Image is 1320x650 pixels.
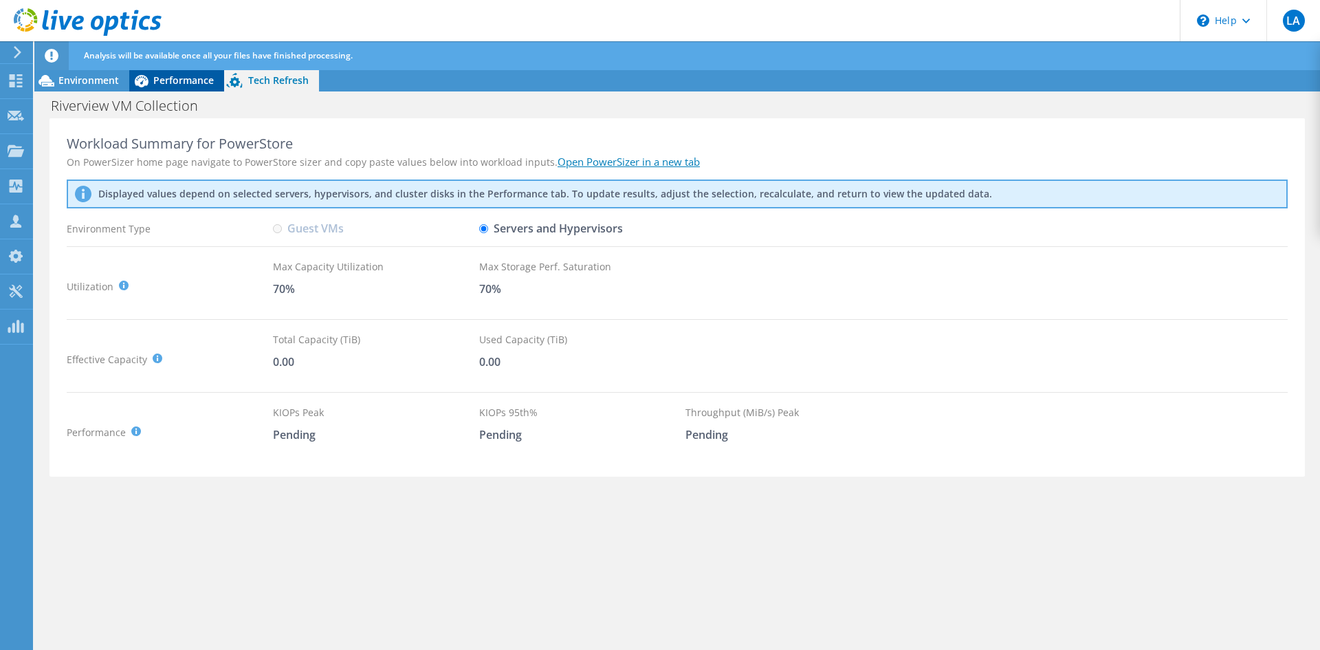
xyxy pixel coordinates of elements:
[84,50,353,61] span: Analysis will be available once all your files have finished processing.
[67,155,1288,169] div: On PowerSizer home page navigate to PowerStore sizer and copy paste values below into workload in...
[67,136,1288,152] div: Workload Summary for PowerStore
[479,427,685,442] div: Pending
[45,98,219,113] h1: Riverview VM Collection
[1283,10,1305,32] span: LA
[67,405,273,459] div: Performance
[558,155,700,169] a: Open PowerSizer in a new tab
[273,217,344,241] label: Guest VMs
[479,281,685,296] div: 70%
[685,427,892,442] div: Pending
[248,74,309,87] span: Tech Refresh
[479,405,685,420] div: KIOPs 95th%
[58,74,119,87] span: Environment
[273,427,479,442] div: Pending
[479,224,488,233] input: Servers and Hypervisors
[273,281,479,296] div: 70%
[479,332,685,347] div: Used Capacity (TiB)
[273,259,479,274] div: Max Capacity Utilization
[479,354,685,369] div: 0.00
[273,354,479,369] div: 0.00
[67,259,273,314] div: Utilization
[153,74,214,87] span: Performance
[479,259,685,274] div: Max Storage Perf. Saturation
[685,405,892,420] div: Throughput (MiB/s) Peak
[98,188,751,200] p: Displayed values depend on selected servers, hypervisors, and cluster disks in the Performance ta...
[1197,14,1209,27] svg: \n
[273,405,479,420] div: KIOPs Peak
[273,332,479,347] div: Total Capacity (TiB)
[67,217,273,241] div: Environment Type
[273,224,282,233] input: Guest VMs
[67,332,273,387] div: Effective Capacity
[479,217,623,241] label: Servers and Hypervisors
